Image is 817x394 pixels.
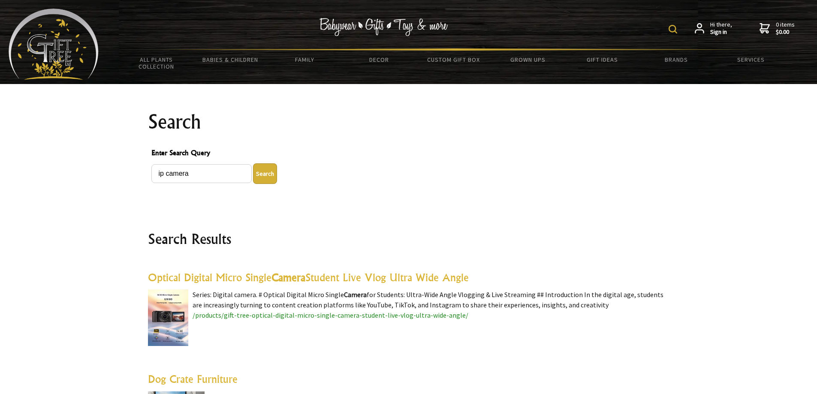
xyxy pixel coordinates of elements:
h1: Search [148,111,669,132]
a: /products/gift-tree-optical-digital-micro-single-camera-student-live-vlog-ultra-wide-angle/ [193,311,468,319]
a: Custom Gift Box [416,51,491,69]
img: Optical Digital Micro Single Camera Student Live Vlog Ultra Wide Angle [148,289,188,346]
span: 0 items [776,21,795,36]
a: Babies & Children [193,51,268,69]
a: Hi there,Sign in [695,21,732,36]
a: Family [268,51,342,69]
h2: Search Results [148,229,669,249]
button: Enter Search Query [253,163,277,184]
img: product search [669,25,677,33]
a: Grown Ups [491,51,565,69]
input: Enter Search Query [151,164,252,183]
span: Enter Search Query [151,147,666,160]
a: 0 items$0.00 [760,21,795,36]
img: Babyware - Gifts - Toys and more... [9,9,99,80]
a: Services [714,51,788,69]
span: Hi there, [710,21,732,36]
a: Decor [342,51,416,69]
img: Babywear - Gifts - Toys & more [320,18,448,36]
a: Gift Ideas [565,51,639,69]
highlight: Camera [271,271,305,284]
strong: Sign in [710,28,732,36]
strong: $0.00 [776,28,795,36]
a: Optical Digital Micro SingleCameraStudent Live Vlog Ultra Wide Angle [148,271,469,284]
a: Brands [639,51,714,69]
a: All Plants Collection [119,51,193,75]
a: Dog Crate Furniture [148,373,238,385]
highlight: Camera [344,290,367,299]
